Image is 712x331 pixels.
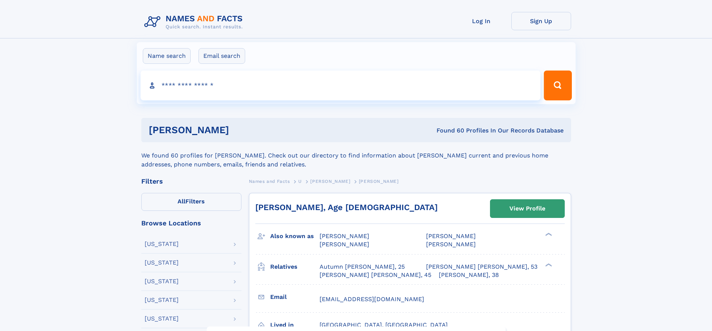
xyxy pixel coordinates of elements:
[310,179,350,184] span: [PERSON_NAME]
[298,179,302,184] span: U
[543,262,552,267] div: ❯
[143,48,191,64] label: Name search
[544,71,571,100] button: Search Button
[141,178,241,185] div: Filters
[511,12,571,30] a: Sign Up
[320,232,369,240] span: [PERSON_NAME]
[141,71,541,100] input: search input
[145,316,179,322] div: [US_STATE]
[249,177,290,186] a: Names and Facts
[320,296,424,303] span: [EMAIL_ADDRESS][DOMAIN_NAME]
[426,263,537,271] a: [PERSON_NAME] [PERSON_NAME], 53
[141,142,571,169] div: We found 60 profiles for [PERSON_NAME]. Check out our directory to find information about [PERSON...
[198,48,245,64] label: Email search
[270,291,320,303] h3: Email
[141,220,241,227] div: Browse Locations
[149,125,333,135] h1: [PERSON_NAME]
[145,278,179,284] div: [US_STATE]
[178,198,185,205] span: All
[145,297,179,303] div: [US_STATE]
[451,12,511,30] a: Log In
[270,260,320,273] h3: Relatives
[255,203,438,212] a: [PERSON_NAME], Age [DEMOGRAPHIC_DATA]
[509,200,545,217] div: View Profile
[426,232,476,240] span: [PERSON_NAME]
[320,271,431,279] a: [PERSON_NAME] [PERSON_NAME], 45
[320,263,405,271] a: Autumn [PERSON_NAME], 25
[439,271,499,279] a: [PERSON_NAME], 38
[145,241,179,247] div: [US_STATE]
[426,241,476,248] span: [PERSON_NAME]
[320,241,369,248] span: [PERSON_NAME]
[359,179,399,184] span: [PERSON_NAME]
[333,127,564,135] div: Found 60 Profiles In Our Records Database
[141,12,249,32] img: Logo Names and Facts
[141,193,241,211] label: Filters
[270,230,320,243] h3: Also known as
[543,232,552,237] div: ❯
[310,177,350,186] a: [PERSON_NAME]
[298,177,302,186] a: U
[145,260,179,266] div: [US_STATE]
[320,321,448,328] span: [GEOGRAPHIC_DATA], [GEOGRAPHIC_DATA]
[490,200,564,218] a: View Profile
